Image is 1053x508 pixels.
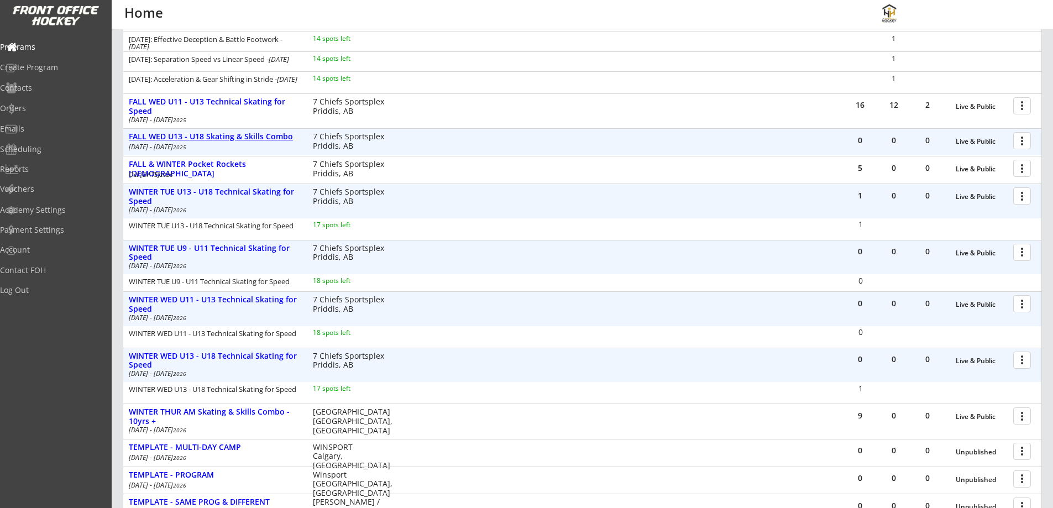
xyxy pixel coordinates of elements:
[877,101,910,109] div: 12
[844,164,877,172] div: 5
[877,474,910,482] div: 0
[956,301,1008,308] div: Live & Public
[313,244,400,263] div: 7 Chiefs Sportsplex Priddis, AB
[956,103,1008,111] div: Live & Public
[129,315,298,321] div: [DATE] - [DATE]
[844,474,877,482] div: 0
[129,386,298,393] div: WINTER WED U13 - U18 Technical Skating for Speed
[877,75,910,82] div: 1
[844,101,877,109] div: 16
[844,277,877,285] div: 0
[877,192,910,200] div: 0
[160,171,173,179] em: 2026
[956,476,1008,484] div: Unpublished
[956,448,1008,456] div: Unpublished
[877,55,910,62] div: 1
[129,36,298,50] div: [DATE]: Effective Deception & Battle Footwork -
[129,427,298,433] div: [DATE] - [DATE]
[956,165,1008,173] div: Live & Public
[129,244,301,263] div: WINTER TUE U9 - U11 Technical Skating for Speed
[129,370,298,377] div: [DATE] - [DATE]
[877,447,910,454] div: 0
[269,54,289,64] em: [DATE]
[844,192,877,200] div: 1
[313,132,400,151] div: 7 Chiefs Sportsplex Priddis, AB
[911,192,944,200] div: 0
[1013,352,1031,369] button: more_vert
[911,355,944,363] div: 0
[1013,187,1031,205] button: more_vert
[313,187,400,206] div: 7 Chiefs Sportsplex Priddis, AB
[844,385,877,392] div: 1
[313,470,400,498] div: Winsport [GEOGRAPHIC_DATA], [GEOGRAPHIC_DATA]
[911,248,944,255] div: 0
[129,171,298,178] div: Oct [DATE]
[313,277,384,284] div: 18 spots left
[277,74,297,84] em: [DATE]
[844,328,877,336] div: 0
[129,263,298,269] div: [DATE] - [DATE]
[313,407,400,435] div: [GEOGRAPHIC_DATA] [GEOGRAPHIC_DATA], [GEOGRAPHIC_DATA]
[173,206,186,214] em: 2026
[877,300,910,307] div: 0
[1013,407,1031,425] button: more_vert
[129,132,301,142] div: FALL WED U13 - U18 Skating & Skills Combo
[129,295,301,314] div: WINTER WED U11 - U13 Technical Skating for Speed
[911,101,944,109] div: 2
[956,249,1008,257] div: Live & Public
[1013,295,1031,312] button: more_vert
[173,481,186,489] em: 2026
[844,447,877,454] div: 0
[877,164,910,172] div: 0
[129,97,301,116] div: FALL WED U11 - U13 Technical Skating for Speed
[129,330,298,337] div: WINTER WED U11 - U13 Technical Skating for Speed
[313,329,384,336] div: 18 spots left
[129,454,298,461] div: [DATE] - [DATE]
[313,222,384,228] div: 17 spots left
[956,193,1008,201] div: Live & Public
[173,454,186,462] em: 2026
[911,164,944,172] div: 0
[173,116,186,124] em: 2025
[1013,470,1031,488] button: more_vert
[313,295,400,314] div: 7 Chiefs Sportsplex Priddis, AB
[313,352,400,370] div: 7 Chiefs Sportsplex Priddis, AB
[313,75,384,82] div: 14 spots left
[129,56,298,63] div: [DATE]: Separation Speed vs Linear Speed -
[129,222,298,229] div: WINTER TUE U13 - U18 Technical Skating for Speed
[313,97,400,116] div: 7 Chiefs Sportsplex Priddis, AB
[911,300,944,307] div: 0
[173,262,186,270] em: 2026
[877,355,910,363] div: 0
[129,470,301,480] div: TEMPLATE - PROGRAM
[173,314,186,322] em: 2026
[313,55,384,62] div: 14 spots left
[1013,443,1031,460] button: more_vert
[956,357,1008,365] div: Live & Public
[1013,97,1031,114] button: more_vert
[313,385,384,392] div: 17 spots left
[313,160,400,179] div: 7 Chiefs Sportsplex Priddis, AB
[877,137,910,144] div: 0
[129,207,298,213] div: [DATE] - [DATE]
[313,443,400,470] div: WINSPORT Calgary, [GEOGRAPHIC_DATA]
[313,35,384,42] div: 14 spots left
[173,143,186,151] em: 2025
[844,300,877,307] div: 0
[129,278,298,285] div: WINTER TUE U9 - U11 Technical Skating for Speed
[1013,160,1031,177] button: more_vert
[129,482,298,489] div: [DATE] - [DATE]
[877,248,910,255] div: 0
[1013,244,1031,261] button: more_vert
[173,370,186,378] em: 2026
[129,352,301,370] div: WINTER WED U13 - U18 Technical Skating for Speed
[129,443,301,452] div: TEMPLATE - MULTI-DAY CAMP
[129,117,298,123] div: [DATE] - [DATE]
[129,76,298,83] div: [DATE]: Acceleration & Gear Shifting in Stride -
[844,221,877,228] div: 1
[911,474,944,482] div: 0
[129,187,301,206] div: WINTER TUE U13 - U18 Technical Skating for Speed
[1013,132,1031,149] button: more_vert
[844,412,877,420] div: 9
[129,407,301,426] div: WINTER THUR AM Skating & Skills Combo - 10yrs +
